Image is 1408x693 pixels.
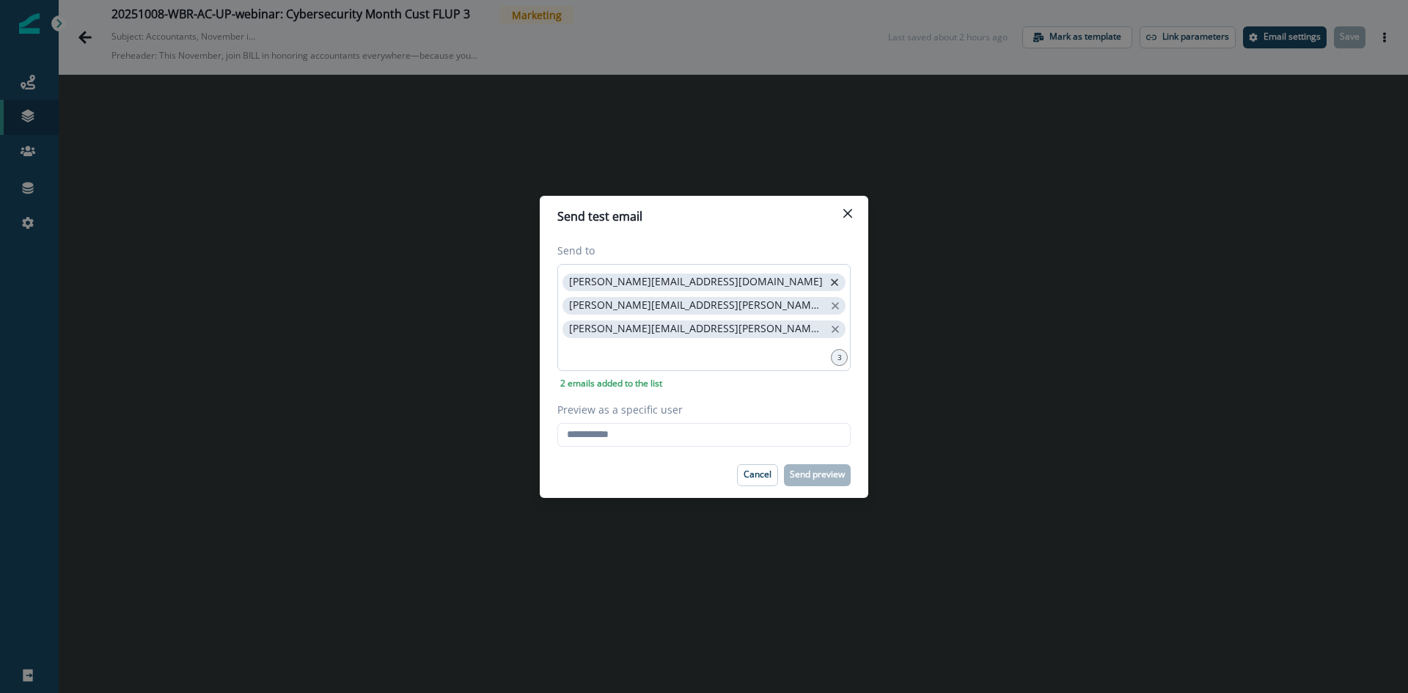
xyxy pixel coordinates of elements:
[569,276,823,288] p: [PERSON_NAME][EMAIL_ADDRESS][DOMAIN_NAME]
[569,299,824,312] p: [PERSON_NAME][EMAIL_ADDRESS][PERSON_NAME][DOMAIN_NAME]
[737,464,778,486] button: Cancel
[557,208,642,225] p: Send test email
[829,298,842,313] button: close
[790,469,845,480] p: Send preview
[569,323,824,335] p: [PERSON_NAME][EMAIL_ADDRESS][PERSON_NAME][DOMAIN_NAME]
[557,402,842,417] label: Preview as a specific user
[831,349,848,366] div: 3
[829,322,842,337] button: close
[744,469,771,480] p: Cancel
[557,243,842,258] label: Send to
[784,464,851,486] button: Send preview
[827,275,842,290] button: close
[836,202,859,225] button: Close
[557,377,665,390] p: 2 emails added to the list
